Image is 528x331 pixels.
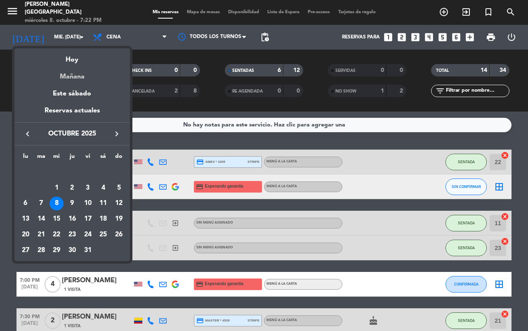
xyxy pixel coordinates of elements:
[34,212,48,226] div: 14
[18,152,33,164] th: lunes
[64,152,80,164] th: jueves
[80,196,96,212] td: 10 de octubre de 2025
[33,152,49,164] th: martes
[80,211,96,227] td: 17 de octubre de 2025
[34,197,48,211] div: 7
[109,129,124,139] button: keyboard_arrow_right
[18,196,33,212] td: 6 de octubre de 2025
[49,181,64,195] div: 1
[64,211,80,227] td: 16 de octubre de 2025
[80,227,96,243] td: 24 de octubre de 2025
[23,129,33,139] i: keyboard_arrow_left
[112,129,122,139] i: keyboard_arrow_right
[18,243,33,258] td: 27 de octubre de 2025
[14,48,130,65] div: Hoy
[96,211,111,227] td: 18 de octubre de 2025
[33,211,49,227] td: 14 de octubre de 2025
[112,212,126,226] div: 19
[96,181,110,195] div: 4
[49,197,64,211] div: 8
[96,152,111,164] th: sábado
[49,228,64,242] div: 22
[19,212,33,226] div: 13
[64,180,80,196] td: 2 de octubre de 2025
[19,197,33,211] div: 6
[33,196,49,212] td: 7 de octubre de 2025
[81,212,95,226] div: 17
[49,196,64,212] td: 8 de octubre de 2025
[19,243,33,257] div: 27
[64,196,80,212] td: 9 de octubre de 2025
[96,197,110,211] div: 11
[111,152,127,164] th: domingo
[33,243,49,258] td: 28 de octubre de 2025
[96,196,111,212] td: 11 de octubre de 2025
[80,243,96,258] td: 31 de octubre de 2025
[112,181,126,195] div: 5
[80,152,96,164] th: viernes
[34,228,48,242] div: 21
[49,180,64,196] td: 1 de octubre de 2025
[64,227,80,243] td: 23 de octubre de 2025
[112,197,126,211] div: 12
[111,211,127,227] td: 19 de octubre de 2025
[65,228,79,242] div: 23
[64,243,80,258] td: 30 de octubre de 2025
[14,82,130,105] div: Este sábado
[14,65,130,82] div: Mañana
[65,243,79,257] div: 30
[49,152,64,164] th: miércoles
[111,227,127,243] td: 26 de octubre de 2025
[14,105,130,122] div: Reservas actuales
[96,180,111,196] td: 4 de octubre de 2025
[112,228,126,242] div: 26
[49,212,64,226] div: 15
[34,243,48,257] div: 28
[111,180,127,196] td: 5 de octubre de 2025
[18,164,127,180] td: OCT.
[81,197,95,211] div: 10
[65,181,79,195] div: 2
[65,212,79,226] div: 16
[49,211,64,227] td: 15 de octubre de 2025
[18,227,33,243] td: 20 de octubre de 2025
[96,227,111,243] td: 25 de octubre de 2025
[81,181,95,195] div: 3
[96,212,110,226] div: 18
[81,243,95,257] div: 31
[49,227,64,243] td: 22 de octubre de 2025
[96,228,110,242] div: 25
[19,228,33,242] div: 20
[33,227,49,243] td: 21 de octubre de 2025
[81,228,95,242] div: 24
[18,211,33,227] td: 13 de octubre de 2025
[35,129,109,139] span: octubre 2025
[80,180,96,196] td: 3 de octubre de 2025
[49,243,64,257] div: 29
[20,129,35,139] button: keyboard_arrow_left
[49,243,64,258] td: 29 de octubre de 2025
[111,196,127,212] td: 12 de octubre de 2025
[65,197,79,211] div: 9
